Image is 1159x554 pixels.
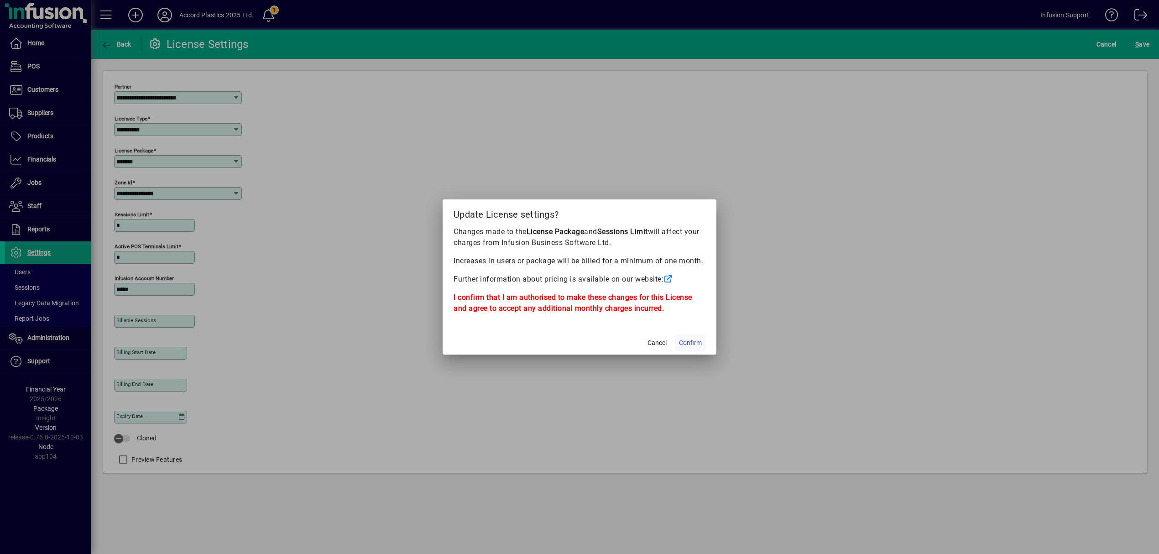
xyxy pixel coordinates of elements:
[527,227,585,236] b: License Package
[642,334,672,351] button: Cancel
[597,227,648,236] b: Sessions Limit
[454,293,692,313] b: I confirm that I am authorised to make these changes for this License and agree to accept any add...
[647,338,667,348] span: Cancel
[454,256,705,267] p: Increases in users or package will be billed for a minimum of one month.
[443,199,716,226] h2: Update License settings?
[454,226,705,248] p: Changes made to the and will affect your charges from Infusion Business Software Ltd.
[675,334,705,351] button: Confirm
[679,338,702,348] span: Confirm
[454,274,705,285] p: Further information about pricing is available on our website:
